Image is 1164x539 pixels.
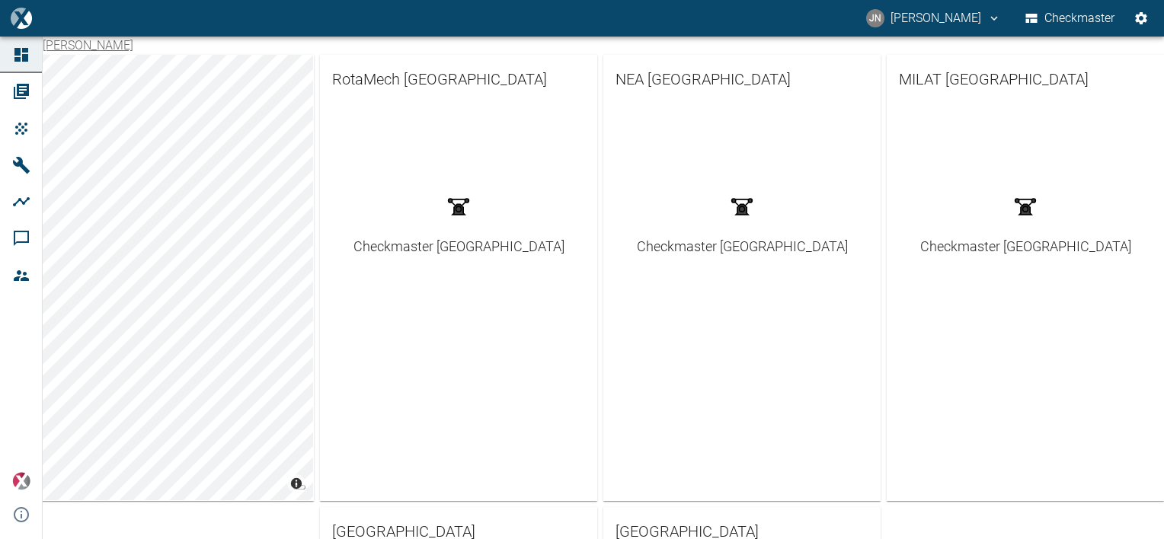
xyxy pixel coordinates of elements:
[320,55,597,104] a: RotaMech [GEOGRAPHIC_DATA]
[637,236,848,257] div: Checkmaster [GEOGRAPHIC_DATA]
[920,236,1131,257] div: Checkmaster [GEOGRAPHIC_DATA]
[43,37,133,55] nav: breadcrumb
[887,55,1164,104] a: MILAT [GEOGRAPHIC_DATA]
[864,5,1003,32] button: jayan.nair@neuman-esser.ae
[1127,5,1155,32] button: Settings
[353,236,564,257] div: Checkmaster [GEOGRAPHIC_DATA]
[11,8,31,28] img: logo
[866,9,884,27] div: JN
[37,55,313,500] canvas: Map
[332,67,585,91] span: RotaMech [GEOGRAPHIC_DATA]
[603,55,881,104] a: NEA [GEOGRAPHIC_DATA]
[899,67,1152,91] span: MILAT [GEOGRAPHIC_DATA]
[43,38,133,53] a: [PERSON_NAME]
[616,67,868,91] span: NEA [GEOGRAPHIC_DATA]
[637,186,848,257] a: Checkmaster [GEOGRAPHIC_DATA]
[12,472,30,490] img: Xplore Logo
[1022,5,1118,32] button: Checkmaster
[353,186,564,257] a: Checkmaster [GEOGRAPHIC_DATA]
[920,186,1131,257] a: Checkmaster [GEOGRAPHIC_DATA]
